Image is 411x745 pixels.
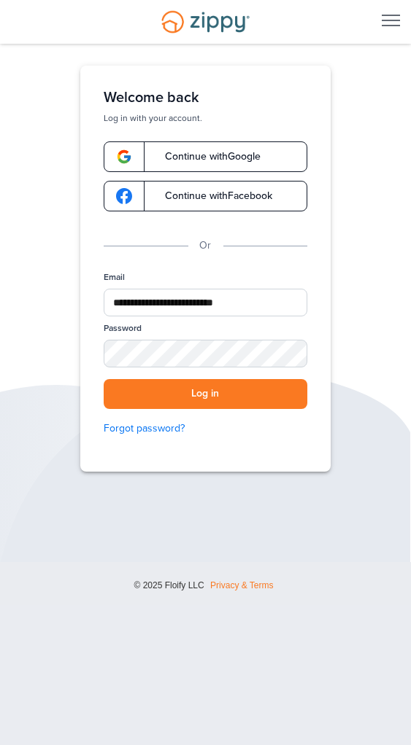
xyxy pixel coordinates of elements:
a: Privacy & Terms [210,580,273,590]
img: google-logo [116,149,132,165]
span: Continue with Google [150,152,261,162]
a: Forgot password? [104,421,307,437]
input: Password [104,340,307,367]
input: Email [104,289,307,316]
a: google-logoContinue withFacebook [104,181,307,211]
span: Continue with Facebook [150,191,272,201]
label: Email [104,271,125,284]
h1: Welcome back [104,89,307,106]
a: google-logoContinue withGoogle [104,141,307,172]
p: Log in with your account. [104,112,307,124]
p: Or [200,238,212,254]
span: © 2025 Floify LLC [134,580,204,590]
img: google-logo [116,188,132,204]
label: Password [104,322,142,335]
button: Log in [104,379,307,409]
